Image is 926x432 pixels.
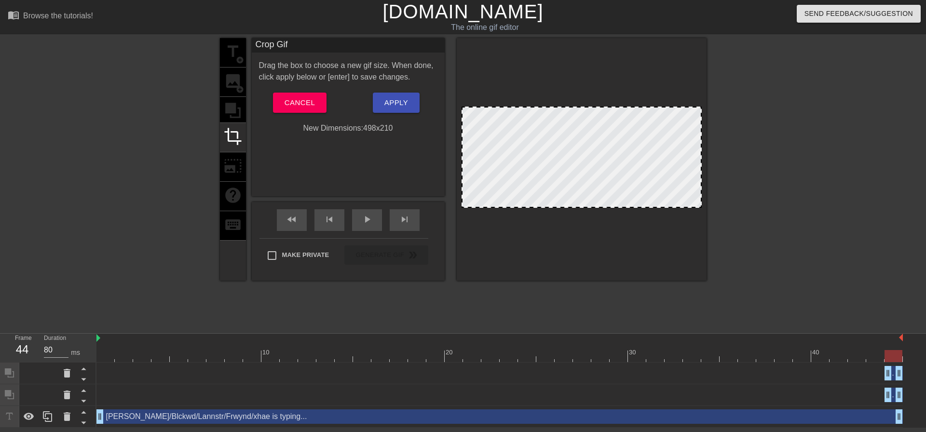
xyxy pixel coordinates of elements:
[324,214,335,225] span: skip_previous
[8,334,37,362] div: Frame
[44,336,66,341] label: Duration
[252,60,445,83] div: Drag the box to choose a new gif size. When done, click apply below or [enter] to save changes.
[313,22,656,33] div: The online gif editor
[285,96,315,109] span: Cancel
[282,250,329,260] span: Make Private
[286,214,298,225] span: fast_rewind
[95,412,105,421] span: drag_handle
[8,9,93,24] a: Browse the tutorials!
[883,368,893,378] span: drag_handle
[899,334,903,341] img: bound-end.png
[252,122,445,134] div: New Dimensions: 498 x 210
[273,93,327,113] button: Cancel
[262,348,271,357] div: 10
[15,341,29,358] div: 44
[883,390,893,400] span: drag_handle
[373,93,420,113] button: Apply
[8,9,19,21] span: menu_book
[384,96,408,109] span: Apply
[797,5,921,23] button: Send Feedback/Suggestion
[629,348,638,357] div: 30
[382,1,543,22] a: [DOMAIN_NAME]
[399,214,410,225] span: skip_next
[361,214,373,225] span: play_arrow
[894,390,904,400] span: drag_handle
[804,8,913,20] span: Send Feedback/Suggestion
[894,368,904,378] span: drag_handle
[71,348,80,358] div: ms
[812,348,821,357] div: 40
[252,38,445,53] div: Crop Gif
[894,412,904,421] span: drag_handle
[224,127,242,146] span: crop
[23,12,93,20] div: Browse the tutorials!
[446,348,454,357] div: 20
